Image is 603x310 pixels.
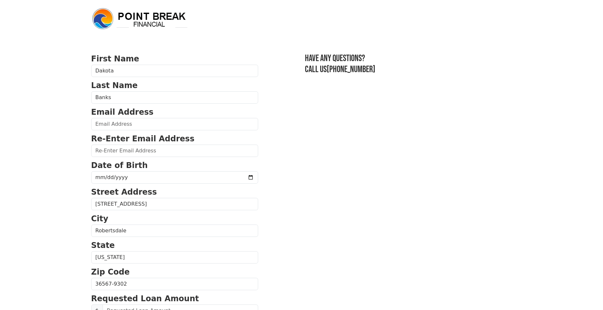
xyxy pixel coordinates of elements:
[91,7,189,31] img: logo.png
[91,118,258,130] input: Email Address
[91,145,258,157] input: Re-Enter Email Address
[91,187,157,197] strong: Street Address
[91,278,258,290] input: Zip Code
[91,134,195,143] strong: Re-Enter Email Address
[91,91,258,104] input: Last Name
[91,294,199,303] strong: Requested Loan Amount
[91,214,108,223] strong: City
[91,241,115,250] strong: State
[91,225,258,237] input: City
[91,54,139,63] strong: First Name
[305,64,512,75] h3: Call us
[327,64,375,75] a: [PHONE_NUMBER]
[91,65,258,77] input: First Name
[91,81,138,90] strong: Last Name
[91,267,130,277] strong: Zip Code
[305,53,512,64] h3: Have any questions?
[91,108,154,117] strong: Email Address
[91,161,148,170] strong: Date of Birth
[91,198,258,210] input: Street Address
